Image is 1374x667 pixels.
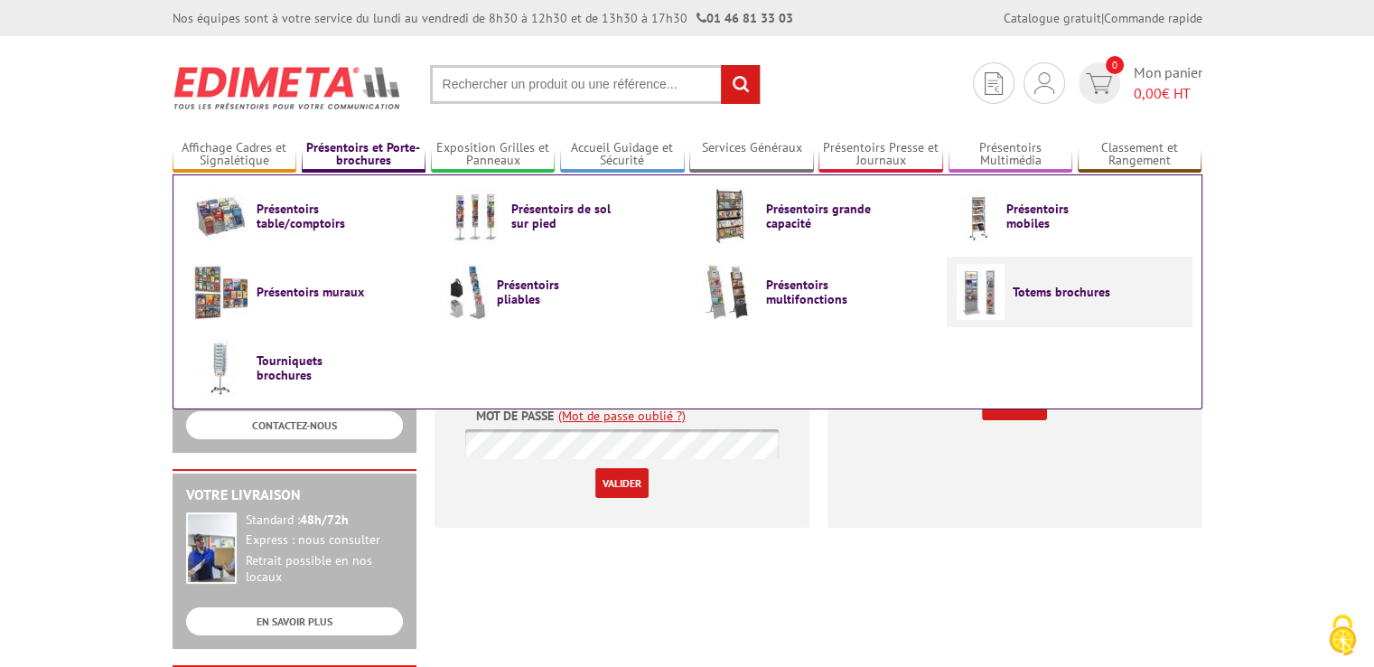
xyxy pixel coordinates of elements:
span: Présentoirs muraux [257,285,365,299]
a: Présentoirs grande capacité [702,188,928,244]
span: Présentoirs de sol sur pied [511,202,620,230]
img: widget-livraison.jpg [186,512,237,584]
img: devis rapide [1034,72,1054,94]
img: Présentoirs muraux [192,264,248,320]
strong: 48h/72h [300,512,349,528]
a: Présentoirs et Porte-brochures [302,140,426,170]
img: Edimeta [173,54,403,121]
img: Présentoirs table/comptoirs [192,188,248,244]
span: 0,00 [1134,84,1162,102]
span: Tourniquets brochures [257,353,365,382]
div: Express : nous consulter [246,532,403,549]
a: CONTACTEZ-NOUS [186,411,403,439]
button: Cookies (fenêtre modale) [1311,606,1374,667]
input: Valider [595,468,649,498]
div: Nos équipes sont à votre service du lundi au vendredi de 8h30 à 12h30 et de 13h30 à 17h30 [173,9,793,27]
a: Tourniquets brochures [192,340,418,396]
span: Présentoirs mobiles [1006,202,1115,230]
strong: 01 46 81 33 03 [696,10,793,26]
a: Catalogue gratuit [1004,10,1101,26]
span: Présentoirs table/comptoirs [257,202,365,230]
div: Retrait possible en nos locaux [246,553,403,586]
a: devis rapide 0 Mon panier 0,00€ HT [1074,62,1202,104]
a: Services Généraux [689,140,814,170]
input: Rechercher un produit ou une référence... [430,65,761,104]
a: Commande rapide [1104,10,1202,26]
a: Présentoirs de sol sur pied [447,188,673,244]
a: Présentoirs pliables [447,264,673,320]
input: rechercher [721,65,760,104]
img: Présentoirs grande capacité [702,188,758,244]
a: EN SAVOIR PLUS [186,607,403,635]
img: Présentoirs multifonctions [702,264,758,320]
img: Présentoirs de sol sur pied [447,188,503,244]
img: devis rapide [1086,73,1112,94]
a: Totems brochures [957,264,1182,320]
span: 0 [1106,56,1124,74]
img: Cookies (fenêtre modale) [1320,613,1365,658]
img: Tourniquets brochures [192,340,248,396]
span: Présentoirs pliables [497,277,605,306]
span: Présentoirs grande capacité [766,202,874,230]
span: Mon panier [1134,62,1202,104]
img: Totems brochures [957,264,1005,320]
label: Mot de passe [476,407,554,425]
a: Présentoirs Presse et Journaux [818,140,943,170]
span: Présentoirs multifonctions [766,277,874,306]
a: Affichage Cadres et Signalétique [173,140,297,170]
a: (Mot de passe oublié ?) [558,407,686,425]
div: | [1004,9,1202,27]
img: Présentoirs pliables [447,264,489,320]
a: Exposition Grilles et Panneaux [431,140,556,170]
h2: Votre livraison [186,487,403,503]
img: Présentoirs mobiles [957,188,998,244]
div: Standard : [246,512,403,529]
span: € HT [1134,83,1202,104]
a: Classement et Rangement [1078,140,1202,170]
a: Accueil Guidage et Sécurité [560,140,685,170]
a: Présentoirs mobiles [957,188,1182,244]
a: Présentoirs multifonctions [702,264,928,320]
span: Totems brochures [1013,285,1121,299]
a: Présentoirs Multimédia [949,140,1073,170]
a: Présentoirs table/comptoirs [192,188,418,244]
a: Présentoirs muraux [192,264,418,320]
img: devis rapide [985,72,1003,95]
